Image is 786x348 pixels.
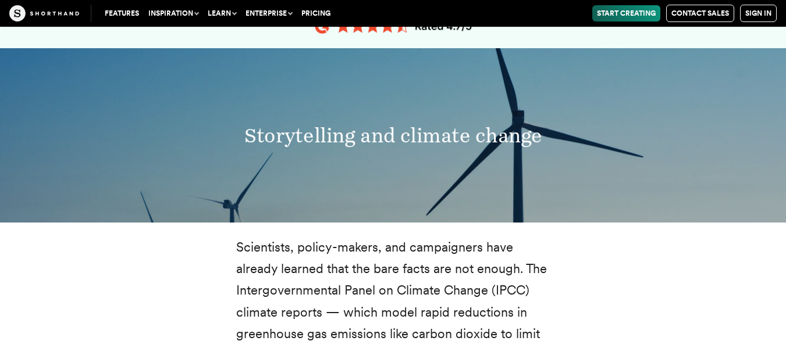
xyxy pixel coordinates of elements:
[297,5,335,21] a: Pricing
[151,123,635,147] h3: Storytelling and climate change
[144,5,203,21] button: Inspiration
[100,5,144,21] a: Features
[9,5,79,21] img: The Craft
[666,5,734,22] a: Contact Sales
[203,5,241,21] button: Learn
[740,5,777,22] a: Sign in
[592,5,660,21] a: Start Creating
[241,5,297,21] button: Enterprise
